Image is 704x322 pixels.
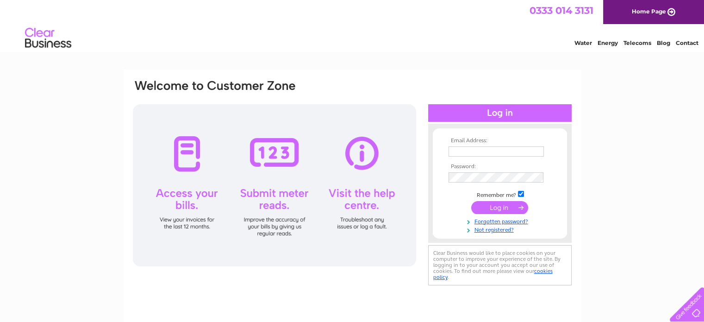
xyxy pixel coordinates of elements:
input: Submit [471,201,528,214]
a: Energy [598,39,618,46]
th: Email Address: [446,138,554,144]
a: Blog [657,39,670,46]
a: Contact [676,39,698,46]
a: Telecoms [623,39,651,46]
a: Forgotten password? [449,216,554,225]
th: Password: [446,164,554,170]
img: logo.png [25,24,72,52]
a: Not registered? [449,225,554,234]
td: Remember me? [446,189,554,199]
a: Water [574,39,592,46]
a: cookies policy [433,268,553,280]
div: Clear Business is a trading name of Verastar Limited (registered in [GEOGRAPHIC_DATA] No. 3667643... [134,5,571,45]
a: 0333 014 3131 [530,5,593,16]
div: Clear Business would like to place cookies on your computer to improve your experience of the sit... [428,245,572,285]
